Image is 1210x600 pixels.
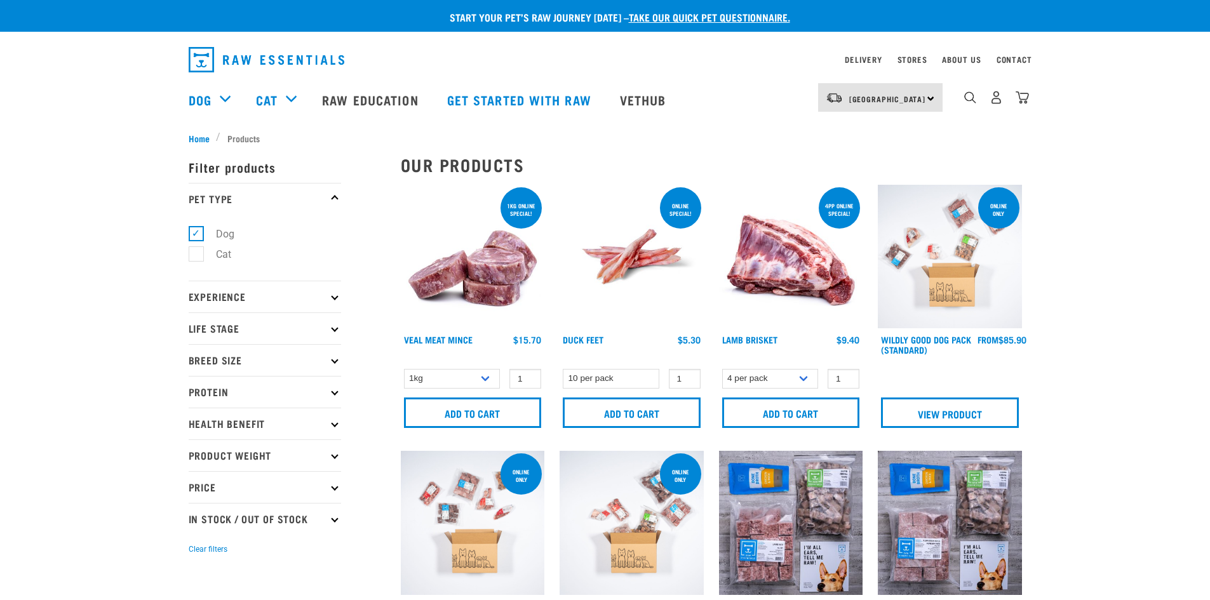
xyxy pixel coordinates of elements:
p: Product Weight [189,439,341,471]
input: 1 [828,369,859,389]
a: View Product [881,397,1019,428]
span: [GEOGRAPHIC_DATA] [849,97,926,101]
img: Raw Essentials Logo [189,47,344,72]
img: Puppy 0 2sec [560,451,704,595]
img: Dog Novel 0 2sec [401,451,545,595]
input: 1 [669,369,701,389]
div: $9.40 [837,335,859,345]
span: Home [189,131,210,145]
div: Online Only [501,462,542,489]
a: About Us [942,57,981,62]
p: Life Stage [189,312,341,344]
p: Filter products [189,151,341,183]
a: Get started with Raw [434,74,607,125]
div: $5.30 [678,335,701,345]
img: Dog 0 2sec [878,185,1022,329]
img: 1160 Veal Meat Mince Medallions 01 [401,185,545,329]
img: NSP Dog Novel Update [878,451,1022,595]
p: Breed Size [189,344,341,376]
img: home-icon-1@2x.png [964,91,976,103]
p: In Stock / Out Of Stock [189,503,341,535]
a: Contact [997,57,1032,62]
a: Raw Education [309,74,434,125]
label: Dog [196,226,239,242]
a: Veal Meat Mince [404,337,473,342]
img: Raw Essentials Duck Feet Raw Meaty Bones For Dogs [560,185,704,329]
input: 1 [509,369,541,389]
p: Protein [189,376,341,408]
a: Dog [189,90,212,109]
img: van-moving.png [826,92,843,103]
a: Vethub [607,74,682,125]
h2: Our Products [401,155,1022,175]
div: $85.90 [978,335,1026,345]
input: Add to cart [722,397,860,428]
img: NSP Dog Standard Update [719,451,863,595]
p: Pet Type [189,183,341,215]
nav: dropdown navigation [178,42,1032,77]
p: Price [189,471,341,503]
div: 4pp online special! [819,196,860,223]
img: home-icon@2x.png [1016,91,1029,104]
div: Online Only [978,196,1019,223]
span: FROM [978,337,998,342]
div: $15.70 [513,335,541,345]
a: take our quick pet questionnaire. [629,14,790,20]
label: Cat [196,246,236,262]
a: Delivery [845,57,882,62]
p: Experience [189,281,341,312]
a: Home [189,131,217,145]
div: Online Only [660,462,701,489]
a: Duck Feet [563,337,603,342]
nav: breadcrumbs [189,131,1022,145]
input: Add to cart [563,397,701,428]
input: Add to cart [404,397,542,428]
a: Stores [897,57,927,62]
a: Lamb Brisket [722,337,777,342]
button: Clear filters [189,543,227,555]
div: 1kg online special! [501,196,542,223]
a: Cat [256,90,278,109]
div: ONLINE SPECIAL! [660,196,701,223]
a: Wildly Good Dog Pack (Standard) [881,337,971,352]
img: user.png [990,91,1003,104]
img: 1240 Lamb Brisket Pieces 01 [719,185,863,329]
p: Health Benefit [189,408,341,439]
